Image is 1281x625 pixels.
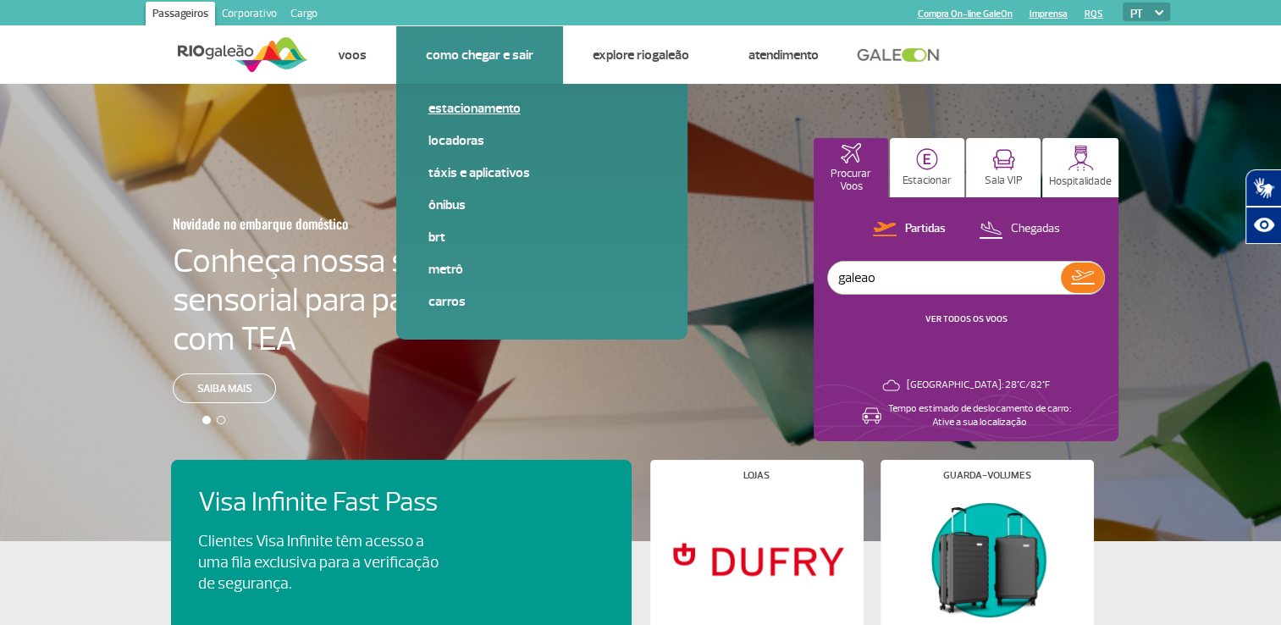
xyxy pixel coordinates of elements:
a: BRT [428,228,655,246]
a: Voos [338,47,367,64]
div: Plugin de acessibilidade da Hand Talk. [1245,169,1281,244]
a: VER TODOS OS VOOS [925,313,1008,324]
h3: Novidade no embarque doméstico [173,206,456,241]
h4: Guarda-volumes [943,471,1031,480]
a: Explore RIOgaleão [593,47,689,64]
button: Procurar Voos [814,138,888,197]
p: Chegadas [1011,221,1060,237]
a: Imprensa [1030,8,1068,19]
p: Estacionar [903,174,952,187]
a: Saiba mais [173,373,276,403]
h4: Conheça nossa sala sensorial para passageiros com TEA [173,241,538,358]
p: Sala VIP [985,174,1023,187]
a: Táxis e aplicativos [428,163,655,182]
a: Cargo [284,2,324,29]
h4: Lojas [743,471,770,480]
img: airplaneHomeActive.svg [841,143,861,163]
p: Clientes Visa Infinite têm acesso a uma fila exclusiva para a verificação de segurança. [198,531,439,595]
a: Corporativo [215,2,284,29]
button: Chegadas [974,218,1065,241]
p: Hospitalidade [1049,175,1112,188]
a: Compra On-line GaleOn [918,8,1013,19]
a: Atendimento [748,47,819,64]
p: Tempo estimado de deslocamento de carro: Ative a sua localização [888,402,1071,429]
button: Abrir tradutor de língua de sinais. [1245,169,1281,207]
a: RQS [1085,8,1103,19]
a: Como chegar e sair [426,47,533,64]
img: Lojas [664,494,848,624]
h4: Visa Infinite Fast Pass [198,487,467,518]
p: Procurar Voos [822,168,880,193]
p: Partidas [905,221,946,237]
a: Metrô [428,260,655,279]
a: Estacionamento [428,99,655,118]
img: carParkingHome.svg [916,148,938,170]
img: Guarda-volumes [894,494,1079,624]
img: vipRoom.svg [992,149,1015,170]
img: hospitality.svg [1068,145,1094,171]
input: Voo, cidade ou cia aérea [828,262,1061,294]
a: Passageiros [146,2,215,29]
p: [GEOGRAPHIC_DATA]: 28°C/82°F [907,379,1050,392]
button: Sala VIP [966,138,1041,197]
a: Carros [428,292,655,311]
a: Visa Infinite Fast PassClientes Visa Infinite têm acesso a uma fila exclusiva para a verificação ... [198,487,605,595]
button: Hospitalidade [1042,138,1118,197]
a: Locadoras [428,131,655,150]
a: Ônibus [428,196,655,214]
button: Abrir recursos assistivos. [1245,207,1281,244]
button: Partidas [868,218,951,241]
button: Estacionar [890,138,964,197]
button: VER TODOS OS VOOS [920,312,1013,326]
